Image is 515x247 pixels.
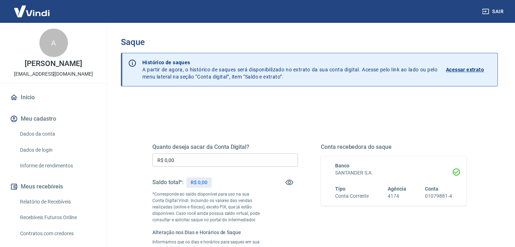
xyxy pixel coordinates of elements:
a: Dados da conta [17,127,98,141]
span: Agência [388,186,406,192]
h6: Conta Corrente [335,192,369,200]
button: Sair [481,5,506,18]
p: *Corresponde ao saldo disponível para uso na sua Conta Digital Vindi. Incluindo os valores das ve... [152,191,261,223]
a: Início [9,90,98,105]
div: A [39,29,68,57]
p: R$ 0,00 [191,179,207,186]
h5: Quanto deseja sacar da Conta Digital? [152,143,298,151]
h6: 01079881-4 [425,192,452,200]
button: Meus recebíveis [9,179,98,195]
p: A partir de agora, o histórico de saques será disponibilizado no extrato da sua conta digital. Ac... [142,59,437,80]
p: Acessar extrato [446,66,484,73]
h6: SANTANDER S.A. [335,169,452,177]
p: [EMAIL_ADDRESS][DOMAIN_NAME] [14,70,93,78]
p: [PERSON_NAME] [25,60,82,67]
span: Conta [425,186,438,192]
h5: Saldo total*: [152,179,183,186]
h5: Conta recebedora do saque [321,143,466,151]
a: Relatório de Recebíveis [17,195,98,209]
p: Histórico de saques [142,59,437,66]
h3: Saque [121,37,498,47]
a: Contratos com credores [17,226,98,241]
a: Acessar extrato [446,59,492,80]
span: Banco [335,163,349,168]
a: Informe de rendimentos [17,158,98,173]
h6: Alteração nos Dias e Horários de Saque [152,229,261,236]
span: Tipo [335,186,345,192]
img: Vindi [9,0,55,22]
button: Meu cadastro [9,111,98,127]
h6: 4174 [388,192,406,200]
a: Recebíveis Futuros Online [17,210,98,225]
a: Dados de login [17,143,98,157]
